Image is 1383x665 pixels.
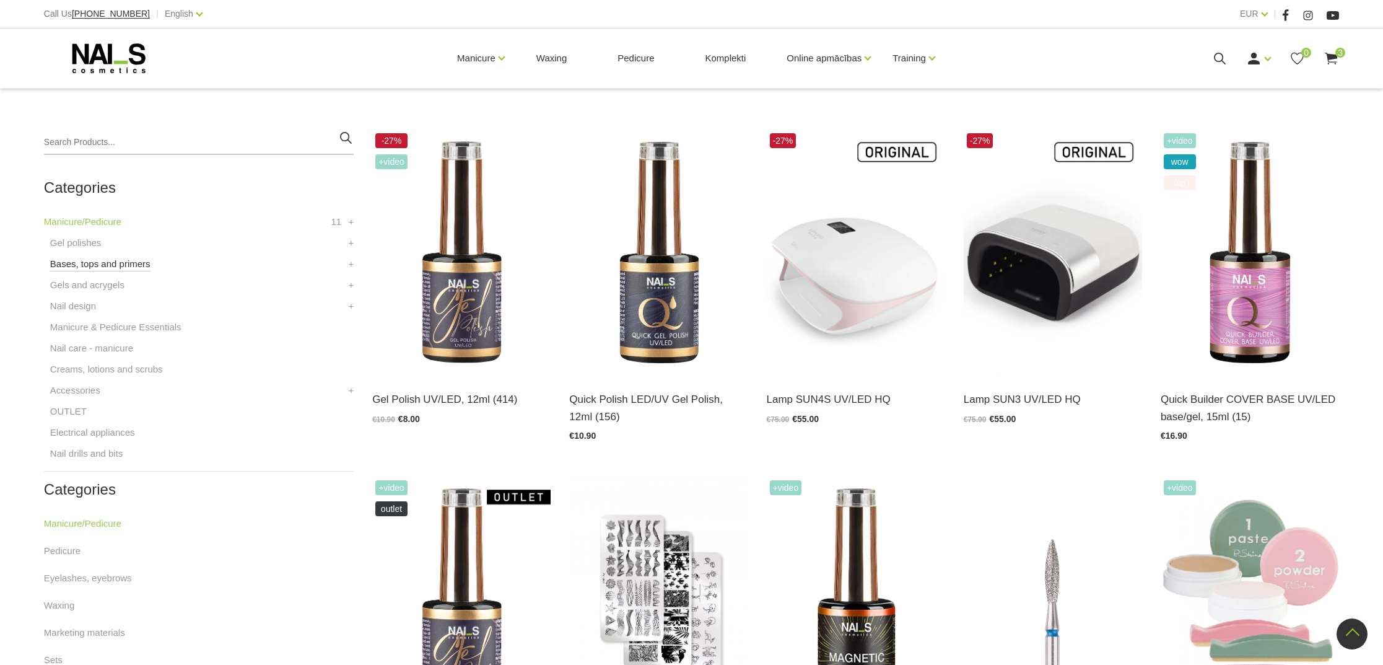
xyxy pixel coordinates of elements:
span: €10.90 [372,415,395,424]
a: 3 [1324,51,1339,66]
a: Eyelashes, eyebrows [44,571,132,586]
span: €16.90 [1161,431,1187,441]
input: Search Products... [44,130,354,155]
a: Marketing materials [44,625,125,640]
span: -27% [375,133,408,148]
span: 3 [1335,48,1345,58]
a: Nail design [50,299,96,314]
a: Pedicure [44,544,81,558]
a: English [165,6,193,21]
span: €55.00 [989,414,1016,424]
span: +Video [375,480,408,495]
a: Lamp SUN3 UV/LED HQ [964,391,1142,408]
a: + [348,236,354,250]
a: Quick Builder COVER BASE UV/LED base/gel, 15ml (15) [1161,391,1339,425]
img: Type:UV LAMPBrand Name:SUNUVModel Number:SUNUV4Professional UV/LED lamp.Warranty: 1 yearProduct N... [767,130,945,376]
span: +Video [1164,133,1196,148]
span: +Video [375,154,408,169]
span: top [1164,175,1196,190]
span: -27% [967,133,993,148]
span: -27% [770,133,796,148]
a: Komplekti [695,29,756,88]
span: 11 [331,214,341,229]
a: Lamp SUN4S UV/LED HQ [767,391,945,408]
a: + [348,299,354,314]
span: OUTLET [375,501,408,516]
img: Quick, easy, and simple!An intensely pigmented gel polish coats the nail brilliantly after just o... [569,130,748,376]
a: 0 [1289,51,1305,66]
div: Call Us [44,6,150,22]
h2: Categories [44,482,354,498]
img: Long-lasting, intensely pigmented gel polish. Easy to apply, dries well, does not shrink or pull ... [372,130,551,376]
a: Gels and acrygels [50,278,124,293]
img: Durable all-in-one camouflage base, colored gel, sculpting gel. Perfect for strengthening and smo... [1161,130,1339,376]
a: Quick Polish LED/UV Gel Polish, 12ml (156) [569,391,748,425]
span: | [156,6,159,22]
a: + [348,383,354,398]
span: 0 [1301,48,1311,58]
a: Accessories [50,383,100,398]
a: Nail care - manicure [50,341,133,356]
span: €75.00 [964,415,987,424]
a: + [348,257,354,271]
a: Manicure & Pedicure Essentials [50,320,181,335]
span: | [1274,6,1276,22]
a: Manicure [457,33,495,83]
a: [PHONE_NUMBER] [72,9,150,19]
span: wow [1164,154,1196,169]
a: Electrical appliances [50,425,135,440]
a: Waxing [526,29,577,88]
a: EUR [1240,6,1259,21]
a: Creams, lotions and scrubs [50,362,163,377]
span: +Video [1164,480,1196,495]
a: Gel Polish UV/LED, 12ml (414) [372,391,551,408]
a: Waxing [44,598,74,613]
span: €75.00 [767,415,790,424]
img: Model: SUNUV 3Professional UV/LED lamp.Warranty: 1 yearPower: 48WWavelength: 365+405nmLifttime: 5... [964,130,1142,376]
a: Training [892,33,926,83]
span: €8.00 [398,414,420,424]
a: + [348,278,354,293]
h2: Categories [44,180,354,196]
a: + [348,214,354,229]
span: +Video [770,480,802,495]
a: Gel polishes [50,236,102,250]
a: OUTLET [50,404,87,419]
span: €55.00 [792,414,819,424]
a: Manicure/Pedicure [44,214,121,229]
span: €10.90 [569,431,596,441]
a: Online apmācības [787,33,862,83]
a: Manicure/Pedicure [44,516,121,531]
a: Bases, tops and primers [50,257,151,271]
a: Pedicure [608,29,664,88]
a: Nail drills and bits [50,446,123,461]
